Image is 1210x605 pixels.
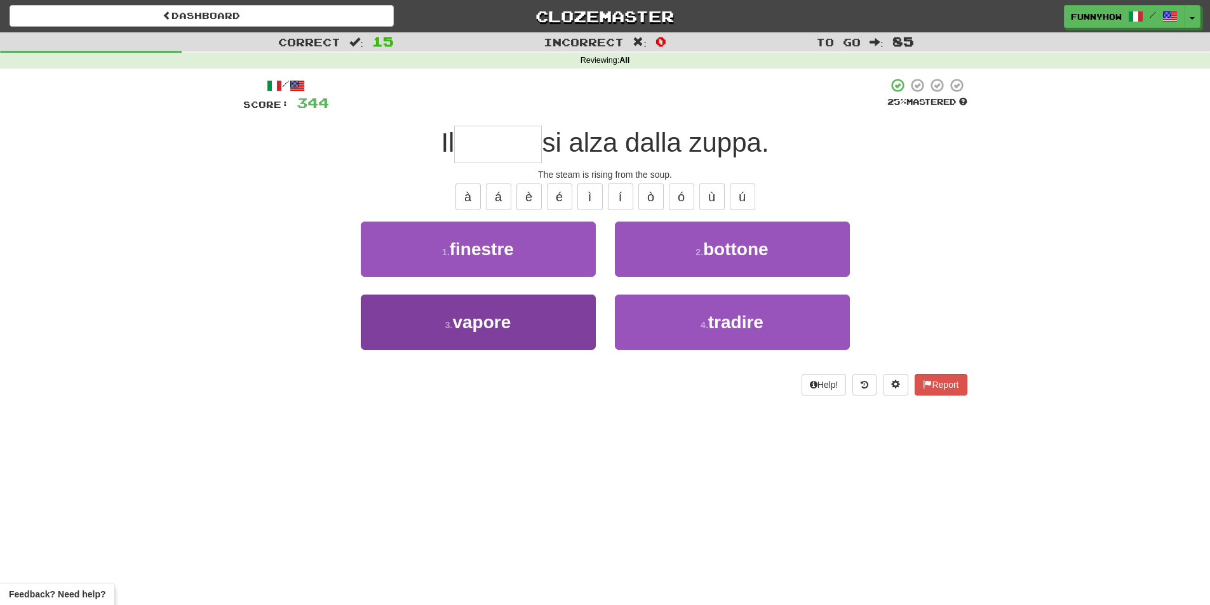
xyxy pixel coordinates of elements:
button: 3.vapore [361,295,596,350]
span: / [1150,10,1156,19]
a: Clozemaster [413,5,797,27]
div: Mastered [887,96,967,108]
span: Score: [243,99,289,110]
span: : [349,37,363,48]
button: é [547,183,572,210]
button: ò [638,183,664,210]
button: ù [699,183,725,210]
a: Dashboard [10,5,394,27]
span: Correct [278,36,340,48]
span: si alza dalla zuppa. [542,128,769,157]
small: 1 . [442,247,450,257]
button: ì [577,183,603,210]
small: 4 . [701,320,708,330]
span: Incorrect [544,36,624,48]
span: Funnyhow [1071,11,1122,22]
button: è [516,183,542,210]
span: : [870,37,884,48]
button: 2.bottone [615,222,850,277]
button: á [486,183,511,210]
button: Report [915,374,967,396]
button: ó [669,183,694,210]
span: To go [816,36,861,48]
span: Open feedback widget [9,588,105,601]
button: ú [730,183,755,210]
span: : [633,37,647,48]
button: í [608,183,633,210]
small: 3 . [445,320,453,330]
span: bottone [703,239,769,259]
small: 2 . [696,247,703,257]
a: Funnyhow / [1064,5,1185,28]
span: 344 [297,95,329,110]
button: 4.tradire [615,295,850,350]
span: vapore [452,312,511,332]
button: Round history (alt+y) [852,374,877,396]
strong: All [619,56,629,65]
div: / [243,77,329,93]
span: finestre [450,239,514,259]
div: The steam is rising from the soup. [243,168,967,181]
button: 1.finestre [361,222,596,277]
button: à [455,183,481,210]
span: 15 [372,34,394,49]
span: 85 [892,34,914,49]
span: 0 [655,34,666,49]
span: Il [441,128,454,157]
button: Help! [802,374,847,396]
span: tradire [708,312,763,332]
span: 25 % [887,96,906,107]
